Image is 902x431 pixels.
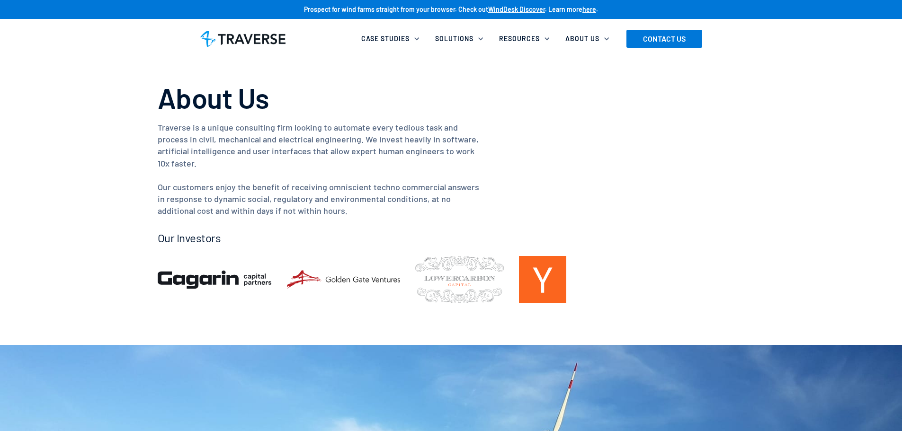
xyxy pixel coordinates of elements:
div: Case Studies [356,28,429,49]
strong: Prospect for wind farms straight from your browser. Check out [304,5,488,13]
a: WindDesk Discover [488,5,545,13]
div: About Us [560,28,619,49]
a: here [582,5,596,13]
div: Resources [493,28,560,49]
div: Solutions [435,34,473,44]
div: Solutions [429,28,493,49]
strong: . [596,5,598,13]
a: CONTACT US [626,30,702,48]
h1: About Us [158,80,745,114]
h1: Our Investors [158,231,745,245]
div: Resources [499,34,540,44]
div: Case Studies [361,34,410,44]
strong: . Learn more [545,5,582,13]
p: Traverse is a unique consulting firm looking to automate every tedious task and process in civil,... [158,122,480,217]
div: About Us [565,34,599,44]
